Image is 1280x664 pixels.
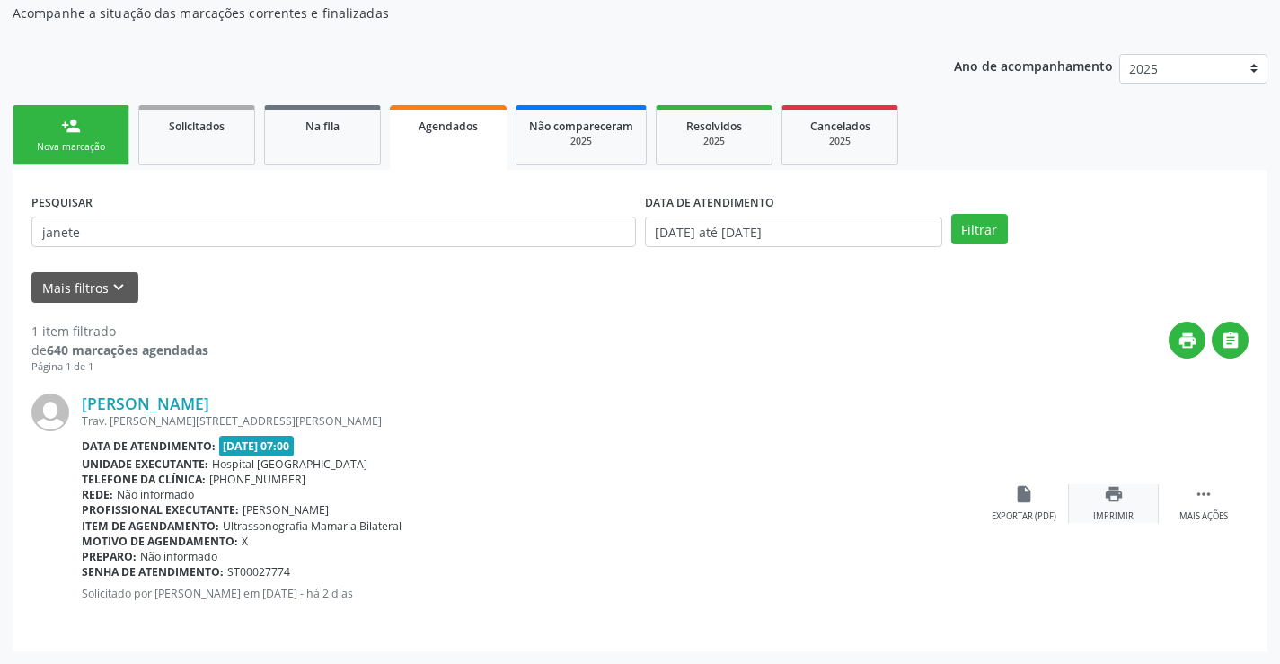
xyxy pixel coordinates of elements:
label: PESQUISAR [31,189,93,217]
i: print [1178,331,1197,350]
b: Rede: [82,487,113,502]
span: Na fila [305,119,340,134]
span: Cancelados [810,119,870,134]
a: [PERSON_NAME] [82,394,209,413]
b: Profissional executante: [82,502,239,518]
i: print [1104,484,1124,504]
i: keyboard_arrow_down [109,278,128,297]
b: Senha de atendimento: [82,564,224,580]
div: 1 item filtrado [31,322,208,341]
div: Imprimir [1093,510,1134,523]
b: Telefone da clínica: [82,472,206,487]
input: Selecione um intervalo [645,217,942,247]
div: Trav. [PERSON_NAME][STREET_ADDRESS][PERSON_NAME] [82,413,979,429]
b: Motivo de agendamento: [82,534,238,549]
i:  [1194,484,1214,504]
span: [DATE] 07:00 [219,436,295,456]
span: [PERSON_NAME] [243,502,329,518]
span: Não informado [117,487,194,502]
span: Agendados [419,119,478,134]
i: insert_drive_file [1014,484,1034,504]
span: Solicitados [169,119,225,134]
span: Hospital [GEOGRAPHIC_DATA] [212,456,367,472]
div: person_add [61,116,81,136]
input: Nome, CNS [31,217,636,247]
div: Mais ações [1179,510,1228,523]
b: Unidade executante: [82,456,208,472]
div: Nova marcação [26,140,116,154]
span: Resolvidos [686,119,742,134]
p: Ano de acompanhamento [954,54,1113,76]
span: [PHONE_NUMBER] [209,472,305,487]
span: ST00027774 [227,564,290,580]
b: Data de atendimento: [82,438,216,454]
div: Página 1 de 1 [31,359,208,375]
button: Filtrar [951,214,1008,244]
button: print [1169,322,1205,359]
p: Solicitado por [PERSON_NAME] em [DATE] - há 2 dias [82,586,979,601]
div: de [31,341,208,359]
button:  [1212,322,1249,359]
img: img [31,394,69,431]
b: Preparo: [82,549,137,564]
strong: 640 marcações agendadas [47,341,208,359]
label: DATA DE ATENDIMENTO [645,189,774,217]
div: 2025 [795,135,885,148]
span: Não compareceram [529,119,633,134]
div: 2025 [669,135,759,148]
button: Mais filtroskeyboard_arrow_down [31,272,138,304]
span: Não informado [140,549,217,564]
span: Ultrassonografia Mamaria Bilateral [223,518,402,534]
div: Exportar (PDF) [992,510,1056,523]
i:  [1221,331,1240,350]
p: Acompanhe a situação das marcações correntes e finalizadas [13,4,891,22]
div: 2025 [529,135,633,148]
b: Item de agendamento: [82,518,219,534]
span: X [242,534,248,549]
